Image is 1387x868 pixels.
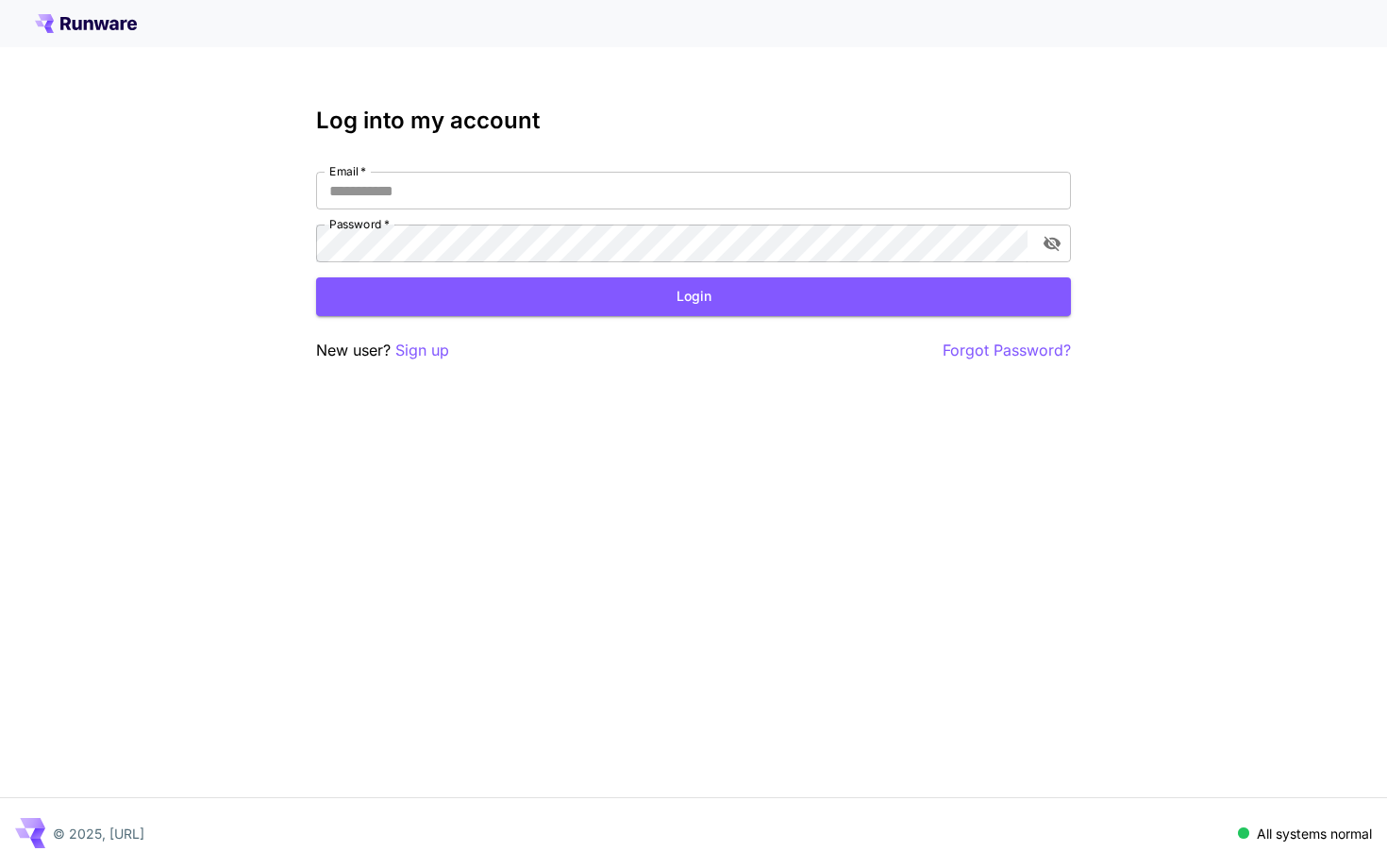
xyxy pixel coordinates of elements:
[943,339,1071,362] button: Forgot Password?
[1035,226,1069,260] button: toggle password visibility
[395,339,449,362] button: Sign up
[316,339,449,362] p: New user?
[316,108,1071,134] h3: Log into my account
[1257,824,1372,843] p: All systems normal
[329,216,390,232] label: Password
[329,163,366,179] label: Email
[316,277,1071,316] button: Login
[53,824,144,843] p: © 2025, [URL]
